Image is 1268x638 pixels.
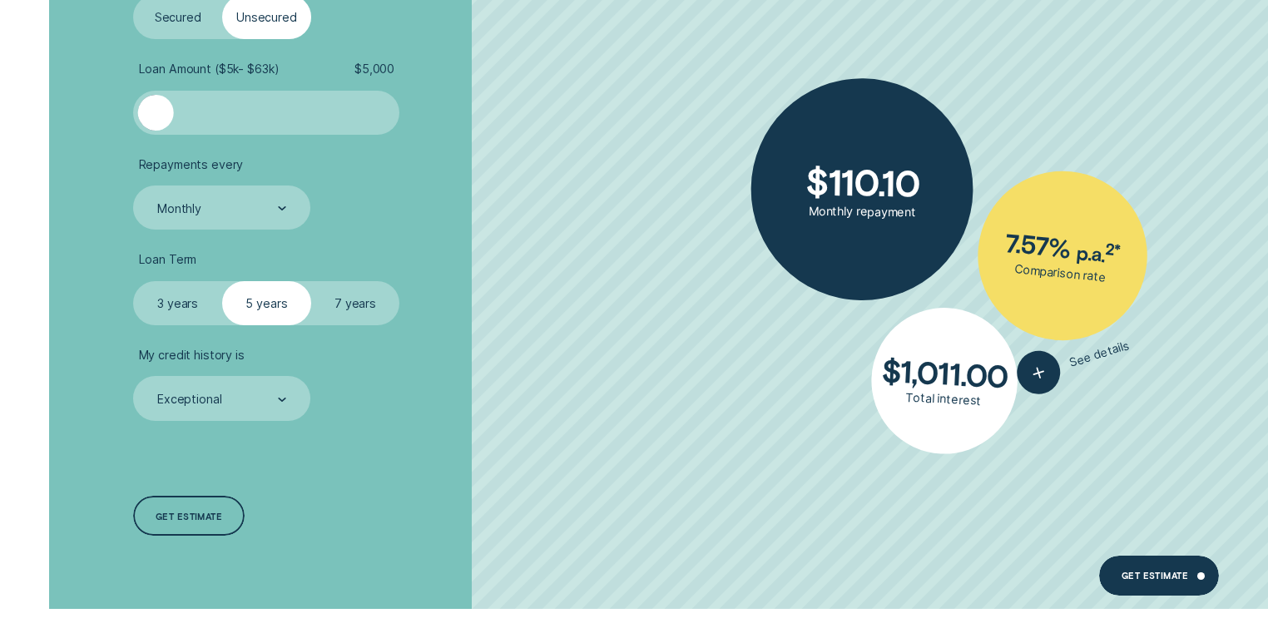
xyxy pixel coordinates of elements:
button: See details [1013,324,1136,399]
div: Monthly [157,201,201,216]
span: $ 5,000 [354,62,394,77]
span: Loan Amount ( $5k - $63k ) [139,62,280,77]
a: Get estimate [133,496,244,536]
span: My credit history is [139,348,245,363]
span: Loan Term [139,252,197,267]
div: Exceptional [157,392,221,407]
span: See details [1068,338,1132,370]
label: 3 years [133,281,222,325]
span: Repayments every [139,157,244,172]
label: 7 years [311,281,400,325]
label: 5 years [222,281,311,325]
a: Get Estimate [1099,556,1219,596]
